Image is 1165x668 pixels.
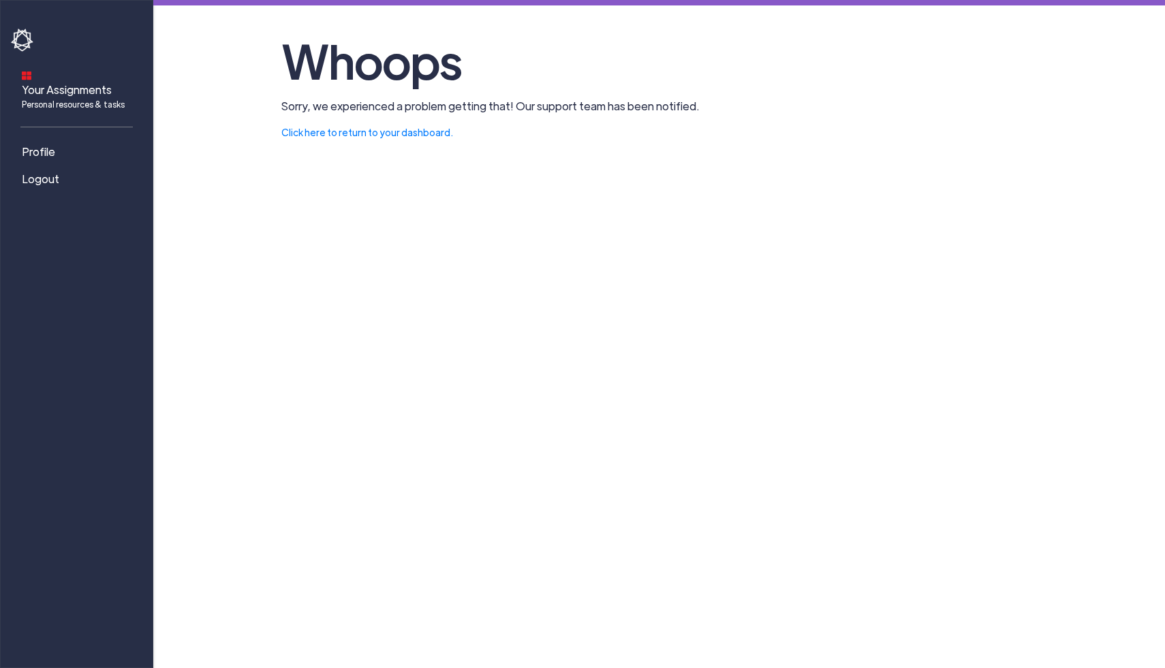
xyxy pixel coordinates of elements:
span: Profile [22,144,55,160]
a: Click here to return to your dashboard. [281,126,453,138]
p: Sorry, we experienced a problem getting that! Our support team has been notified. [281,98,1038,114]
a: Logout [11,165,147,193]
span: Your Assignments [22,82,125,110]
img: dashboard-icon.svg [22,71,31,80]
a: Profile [11,138,147,165]
span: Logout [22,171,59,187]
span: Personal resources & tasks [22,98,125,110]
img: havoc-shield-logo-white.png [11,29,35,52]
a: Your AssignmentsPersonal resources & tasks [11,62,147,116]
h1: Whoops [281,27,1038,93]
